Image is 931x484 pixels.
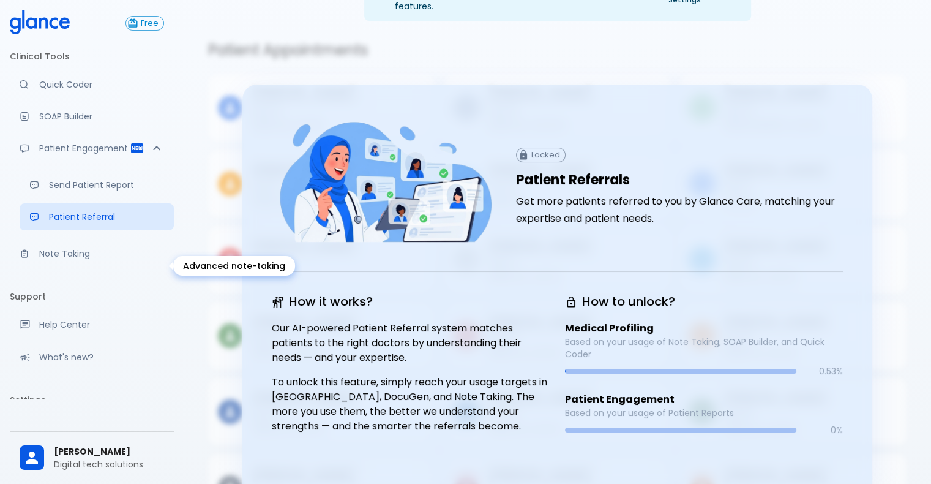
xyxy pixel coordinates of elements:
[272,292,550,311] h6: How it works?
[10,385,174,415] li: Settings
[20,203,174,230] a: Receive patient referrals
[125,16,174,31] a: Click to view or change your subscription
[10,282,174,311] li: Support
[39,142,130,154] p: Patient Engagement
[10,311,174,338] a: Get help from our support team
[39,319,164,331] p: Help Center
[125,16,164,31] button: Free
[10,437,174,479] div: [PERSON_NAME]Digital tech solutions
[272,375,550,434] p: To unlock this feature, simply reach your usage targets in [GEOGRAPHIC_DATA], DocuGen, and Note T...
[796,424,843,436] p: 0 %
[39,78,164,91] p: Quick Coder
[10,135,174,162] div: Patient Reports & Referrals
[208,40,907,60] h5: Patient Appointments
[39,248,164,260] p: Note Taking
[10,71,174,98] a: Moramiz: Find ICD10AM codes instantly
[565,407,843,419] p: Based on your usage of Patient Reports
[565,321,843,336] p: Medical Profiling
[565,392,843,407] p: Patient Engagement
[39,351,164,363] p: What's new?
[10,103,174,130] a: Docugen: Compose a clinical documentation in seconds
[272,321,550,365] p: Our AI-powered Patient Referral system matches patients to the right doctors by understanding the...
[49,179,164,191] p: Send Patient Report
[20,172,174,199] a: Send a patient summary
[516,193,843,227] h6: Get more patients referred to you by Glance Care, matching your expertise and patient needs.
[272,114,501,252] img: doctor-pt-referral-C5hiRdcq.png
[796,365,843,377] p: 0.53 %
[136,19,163,28] span: Free
[565,292,843,311] h6: How to unlock?
[526,151,565,160] span: Locked
[10,42,174,71] li: Clinical Tools
[39,110,164,123] p: SOAP Builder
[10,344,174,371] div: Recent updates and feature releases
[54,445,164,458] span: [PERSON_NAME]
[516,172,843,188] h1: Patient Referrals
[49,211,164,223] p: Patient Referral
[252,85,425,104] h6: [PERSON_NAME]
[10,240,174,267] a: Advanced note-taking
[565,336,843,360] p: Based on your usage of Note Taking, SOAP Builder, and Quick Coder
[173,256,295,276] div: Advanced note-taking
[54,458,164,471] p: Digital tech solutions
